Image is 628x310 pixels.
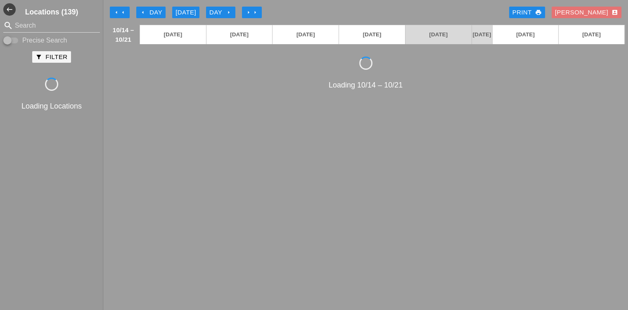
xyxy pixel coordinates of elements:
button: [DATE] [172,7,199,18]
input: Search [15,19,88,32]
span: 10/14 – 10/21 [111,25,135,44]
i: arrow_right [225,9,232,16]
a: [DATE] [339,25,405,44]
a: [DATE] [140,25,206,44]
div: [DATE] [175,8,196,17]
button: Move Ahead 1 Week [242,7,262,18]
div: [PERSON_NAME] [555,8,618,17]
i: search [3,21,13,31]
a: [DATE] [405,25,472,44]
a: [DATE] [273,25,339,44]
i: print [535,9,542,16]
button: Day [206,7,235,18]
div: Loading Locations [2,101,102,112]
button: Day [136,7,166,18]
a: [DATE] [472,25,492,44]
a: Print [509,7,545,18]
i: filter_alt [36,54,42,60]
a: [DATE] [559,25,624,44]
i: arrow_left [140,9,146,16]
button: Filter [32,51,71,63]
i: account_box [611,9,618,16]
a: [DATE] [206,25,273,44]
button: Move Back 1 Week [110,7,130,18]
i: arrow_right [252,9,258,16]
div: Day [209,8,232,17]
div: Loading 10/14 – 10/21 [107,80,625,91]
i: arrow_left [113,9,120,16]
div: Day [140,8,162,17]
div: Filter [36,52,67,62]
i: arrow_right [245,9,252,16]
i: arrow_left [120,9,126,16]
div: Print [512,8,542,17]
button: [PERSON_NAME] [552,7,621,18]
i: west [3,3,16,16]
div: Enable Precise search to match search terms exactly. [3,35,100,45]
button: Shrink Sidebar [3,3,16,16]
a: [DATE] [493,25,559,44]
label: Precise Search [22,36,67,45]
